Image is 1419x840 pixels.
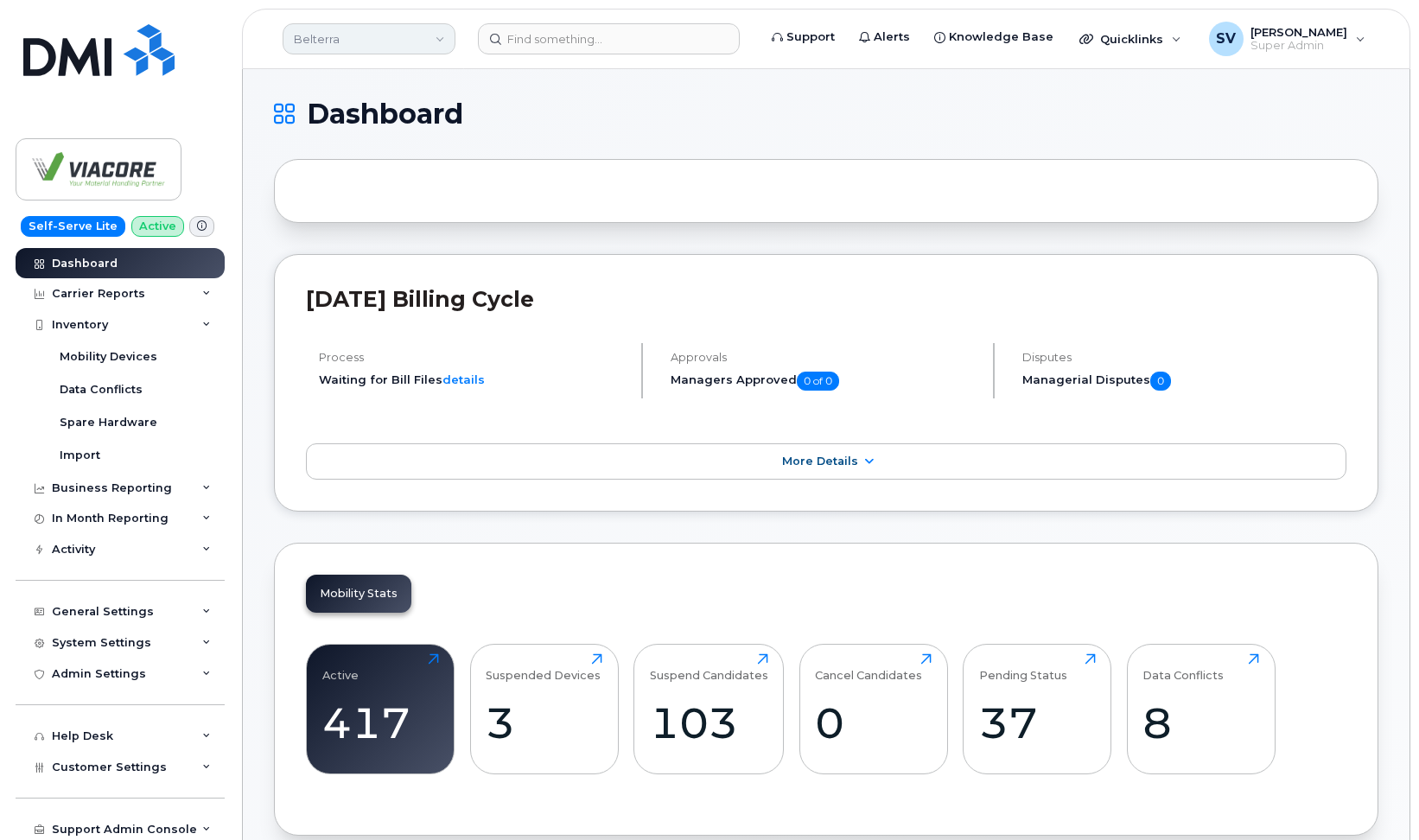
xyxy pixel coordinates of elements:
[671,372,978,391] h5: Managers Approved
[322,697,439,748] div: 417
[486,697,602,748] div: 3
[486,653,601,682] div: Suspended Devices
[1142,653,1224,682] div: Data Conflicts
[319,351,627,364] h4: Process
[671,351,978,364] h4: Approvals
[650,697,768,748] div: 103
[979,697,1096,748] div: 37
[650,653,768,682] div: Suspend Candidates
[1142,653,1259,764] a: Data Conflicts8
[979,653,1096,764] a: Pending Status37
[307,101,463,127] span: Dashboard
[319,372,627,388] li: Waiting for Bill Files
[1022,372,1346,391] h5: Managerial Disputes
[815,653,932,764] a: Cancel Candidates0
[306,286,1346,312] h2: [DATE] Billing Cycle
[442,372,485,386] a: details
[486,653,602,764] a: Suspended Devices3
[1142,697,1259,748] div: 8
[1150,372,1171,391] span: 0
[815,653,922,682] div: Cancel Candidates
[1022,351,1346,364] h4: Disputes
[815,697,932,748] div: 0
[782,455,858,468] span: More Details
[979,653,1067,682] div: Pending Status
[322,653,439,764] a: Active417
[650,653,768,764] a: Suspend Candidates103
[322,653,359,682] div: Active
[797,372,839,391] span: 0 of 0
